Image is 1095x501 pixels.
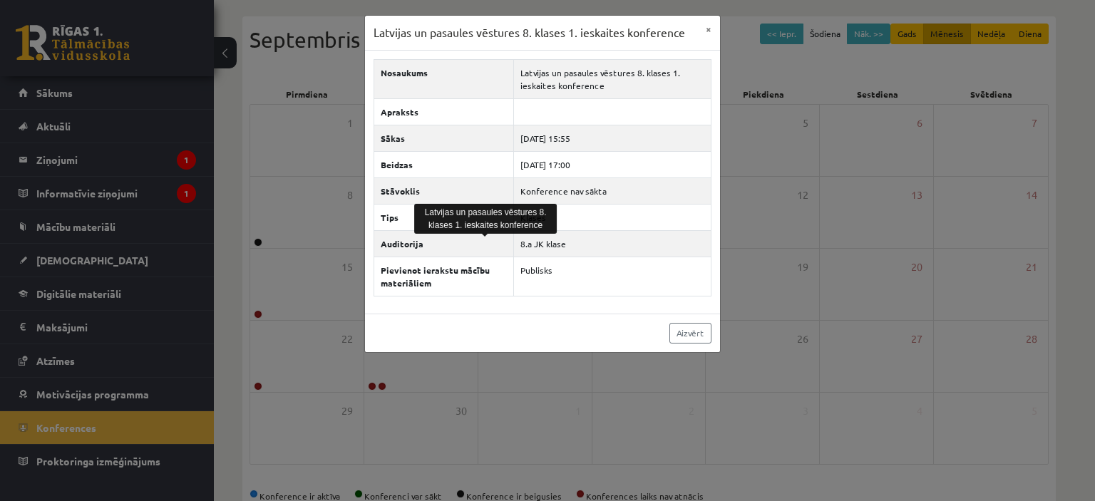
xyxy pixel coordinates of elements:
th: Sākas [374,125,514,151]
th: Pievienot ierakstu mācību materiāliem [374,257,514,296]
td: [DATE] 15:55 [514,125,711,151]
td: 8.a JK klase [514,230,711,257]
th: Stāvoklis [374,177,514,204]
button: × [697,16,720,43]
h3: Latvijas un pasaules vēstures 8. klases 1. ieskaites konference [374,24,685,41]
td: Konference nav sākta [514,177,711,204]
td: [DATE] 17:00 [514,151,711,177]
div: Latvijas un pasaules vēstures 8. klases 1. ieskaites konference [414,204,557,234]
td: Klases [514,204,711,230]
th: Auditorija [374,230,514,257]
th: Beidzas [374,151,514,177]
th: Apraksts [374,98,514,125]
a: Aizvērt [669,323,711,344]
th: Tips [374,204,514,230]
td: Latvijas un pasaules vēstures 8. klases 1. ieskaites konference [514,59,711,98]
td: Publisks [514,257,711,296]
th: Nosaukums [374,59,514,98]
